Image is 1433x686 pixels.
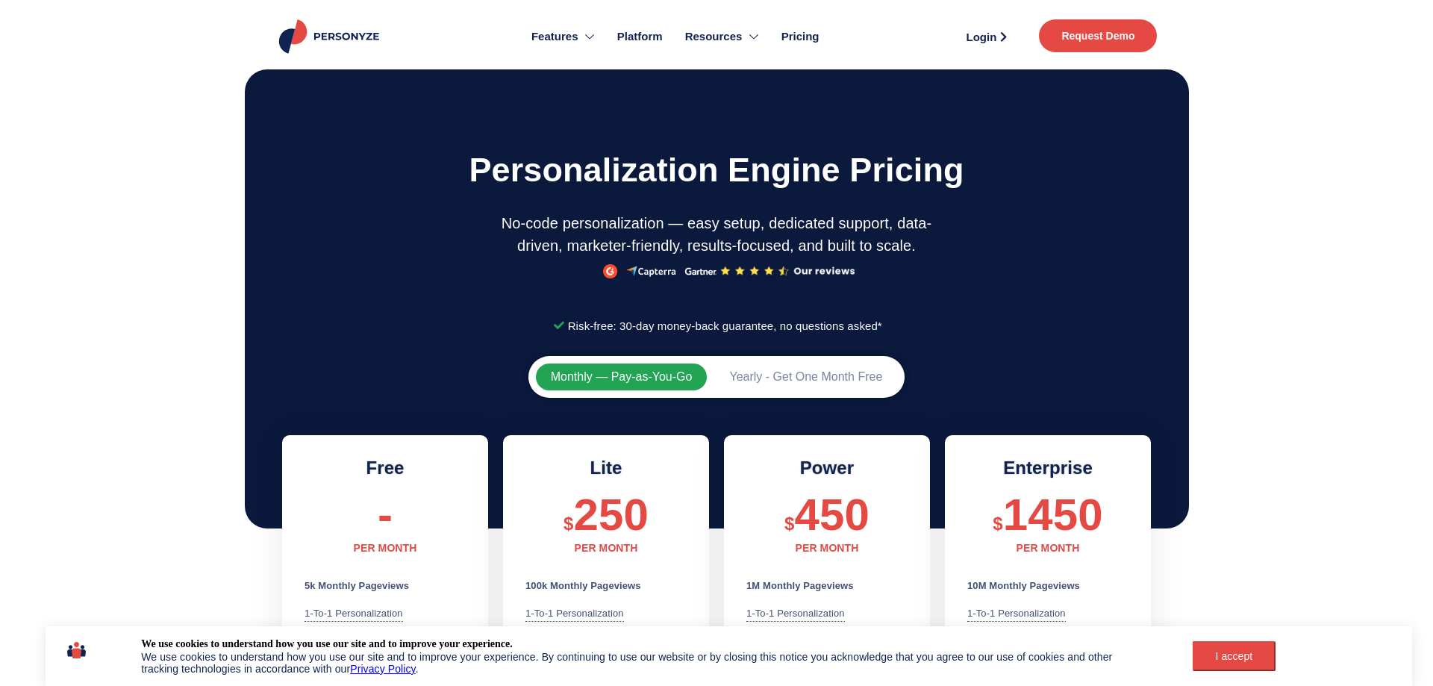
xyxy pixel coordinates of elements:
span: $ [784,514,794,534]
img: icon [67,637,86,663]
div: I accept [1202,650,1267,662]
a: Privacy Policy [350,663,416,675]
div: 1-to-1 Personalization [967,606,1066,622]
p: No-code personalization — easy setup, dedicated support, data-driven, marketer-friendly, results-... [499,212,935,257]
span: $ [563,514,573,534]
h2: Power [746,458,908,479]
a: Login [949,25,1024,48]
a: Resources [674,7,770,66]
span: Features [531,28,578,46]
a: Pricing [770,7,831,66]
span: Request Demo [1061,31,1134,41]
a: Platform [606,7,674,66]
button: I accept [1193,641,1276,671]
span: Login [967,31,997,43]
span: - [378,490,393,540]
span: Yearly - Get One Month Free [729,371,882,383]
span: Monthly — Pay-as-You-Go [551,371,693,383]
div: We use cookies to understand how you use our site and to improve your experience. [141,637,512,651]
b: 1M Monthly Pageviews [746,580,854,591]
img: Personyze logo [276,19,386,54]
div: 1-to-1 Personalization [525,606,624,622]
b: 100k Monthly Pageviews [525,580,641,591]
span: 250 [574,490,649,540]
a: Features [520,7,606,66]
span: Risk-free: 30-day money-back guarantee, no questions asked* [564,314,882,338]
div: 1-to-1 Personalization [305,606,403,622]
a: Request Demo [1039,19,1157,52]
h2: Lite [525,458,687,479]
span: Pricing [781,28,819,46]
h2: Enterprise [967,458,1128,479]
b: 10M Monthly Pageviews [967,580,1080,591]
span: Platform [617,28,663,46]
div: We use cookies to understand how you use our site and to improve your experience. By continuing t... [141,651,1152,675]
span: 1450 [1003,490,1103,540]
b: 5k Monthly Pageviews [305,580,409,591]
button: Yearly - Get One Month Free [714,364,897,390]
button: Monthly — Pay-as-You-Go [536,364,708,390]
span: Resources [685,28,743,46]
span: 450 [795,490,870,540]
span: $ [993,514,1002,534]
h1: Personalization engine pricing [249,143,1185,197]
h2: Free [305,458,466,479]
div: 1-to-1 Personalization [746,606,845,622]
